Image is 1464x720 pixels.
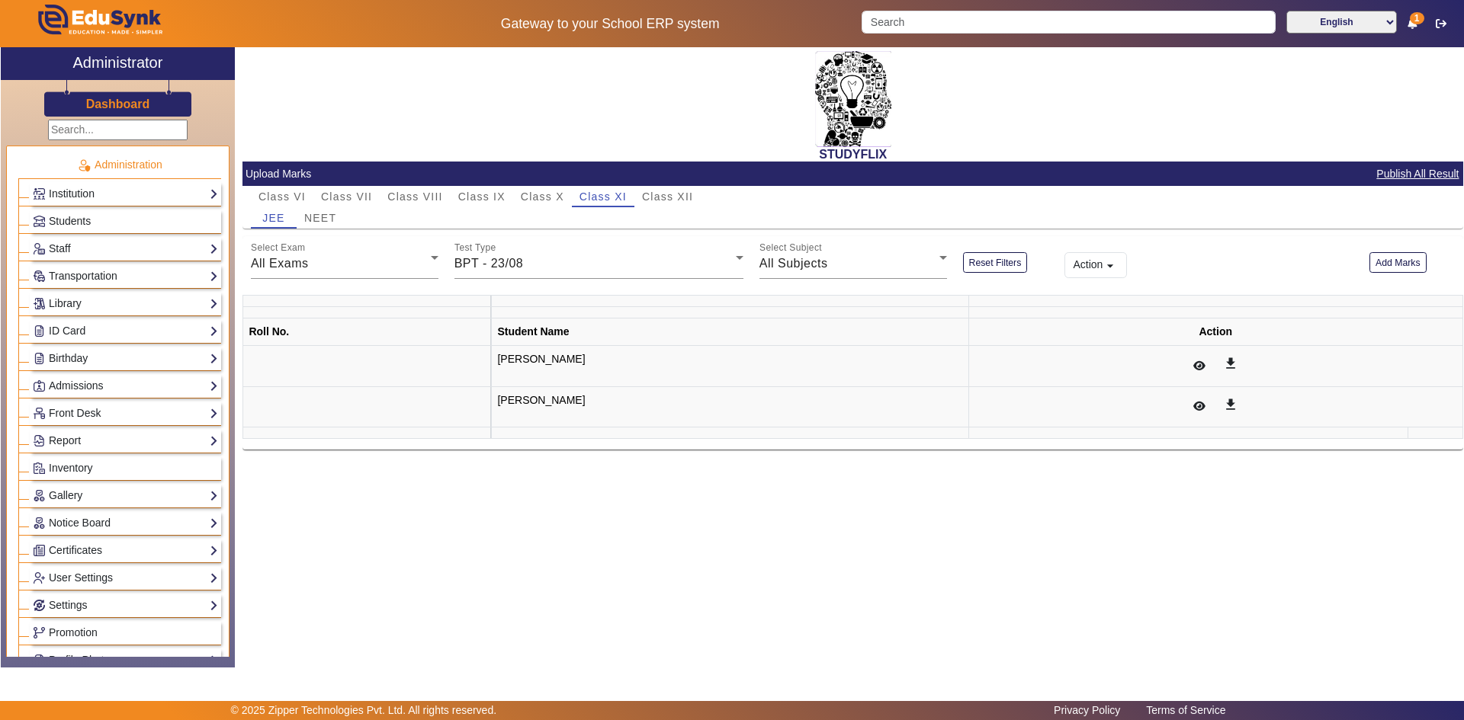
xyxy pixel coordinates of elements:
a: Inventory [33,459,218,477]
a: Students [33,213,218,230]
a: Privacy Policy [1046,700,1128,720]
span: Class IX [458,191,506,202]
th: Roll No. [243,318,492,346]
span: All Subjects [759,257,828,270]
img: 2da83ddf-6089-4dce-a9e2-416746467bdd [815,51,891,147]
button: Action [1064,252,1127,278]
button: Add Marks [1369,252,1427,273]
span: Class VIII [387,191,442,202]
input: Search [862,11,1275,34]
button: Publish All Result [1375,165,1460,184]
h3: Dashboard [86,97,150,111]
span: Class XII [642,191,693,202]
img: Branchoperations.png [34,627,45,638]
span: Class VII [321,191,372,202]
a: Terms of Service [1138,700,1233,720]
td: [PERSON_NAME] [492,346,968,387]
span: Class VI [258,191,306,202]
input: Search... [48,120,188,140]
button: Reset Filters [963,252,1028,273]
span: 1 [1410,12,1424,24]
mat-icon: arrow_drop_down [1103,258,1118,274]
img: Students.png [34,216,45,227]
mat-card-header: Upload Marks [242,162,1463,186]
img: Inventory.png [34,462,45,474]
span: Class X [521,191,564,202]
a: Dashboard [85,96,151,112]
mat-label: Test Type [454,243,496,253]
span: Promotion [49,626,98,638]
th: Action [968,318,1462,346]
h5: Gateway to your School ERP system [374,16,846,32]
h2: Administrator [73,53,163,72]
mat-label: Select Subject [759,243,822,253]
span: BPT - 23/08 [454,257,524,270]
span: Students [49,215,91,227]
p: Administration [18,157,221,173]
td: [PERSON_NAME] [492,386,968,427]
h2: STUDYFLIX [242,147,1463,162]
mat-label: Select Exam [251,243,305,253]
mat-icon: get_app [1223,397,1238,412]
a: Promotion [33,624,218,642]
span: Class XI [579,191,627,202]
img: Administration.png [77,158,91,172]
th: Student Name [492,318,968,346]
p: © 2025 Zipper Technologies Pvt. Ltd. All rights reserved. [231,702,497,718]
span: Inventory [49,462,93,474]
span: All Exams [251,257,309,270]
a: Administrator [1,47,235,80]
span: NEET [304,213,336,223]
mat-icon: get_app [1223,356,1238,371]
span: JEE [262,213,284,223]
